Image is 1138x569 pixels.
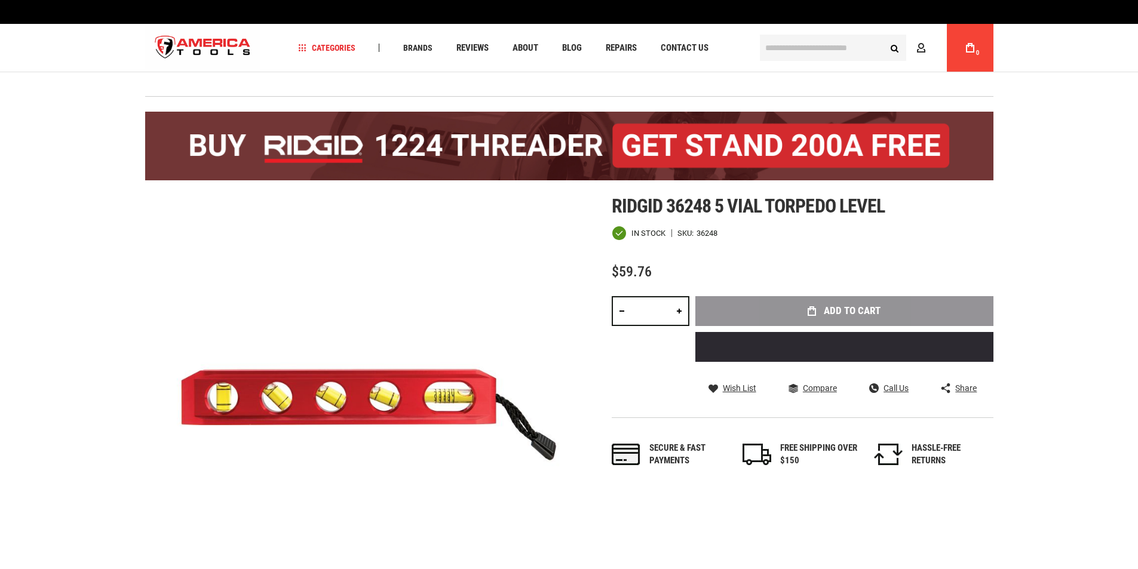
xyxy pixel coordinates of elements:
[612,444,640,465] img: payments
[298,44,355,52] span: Categories
[600,40,642,56] a: Repairs
[293,40,361,56] a: Categories
[562,44,582,53] span: Blog
[456,44,489,53] span: Reviews
[789,383,837,393] a: Compare
[743,444,771,465] img: shipping
[869,383,909,393] a: Call Us
[708,383,756,393] a: Wish List
[145,26,261,70] img: America Tools
[398,40,438,56] a: Brands
[884,384,909,392] span: Call Us
[145,112,993,180] img: BOGO: Buy the RIDGID® 1224 Threader (26092), get the 92467 200A Stand FREE!
[655,40,714,56] a: Contact Us
[403,44,432,52] span: Brands
[955,384,977,392] span: Share
[697,229,717,237] div: 36248
[649,442,727,467] div: Secure & fast payments
[513,44,538,53] span: About
[677,229,697,237] strong: SKU
[912,442,989,467] div: HASSLE-FREE RETURNS
[612,195,885,217] span: Ridgid 36248 5 vial torpedo level
[507,40,544,56] a: About
[723,384,756,392] span: Wish List
[631,229,665,237] span: In stock
[557,40,587,56] a: Blog
[959,24,981,72] a: 0
[612,263,652,280] span: $59.76
[780,442,858,467] div: FREE SHIPPING OVER $150
[145,26,261,70] a: store logo
[884,36,906,59] button: Search
[661,44,708,53] span: Contact Us
[606,44,637,53] span: Repairs
[612,226,665,241] div: Availability
[451,40,494,56] a: Reviews
[976,50,980,56] span: 0
[874,444,903,465] img: returns
[803,384,837,392] span: Compare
